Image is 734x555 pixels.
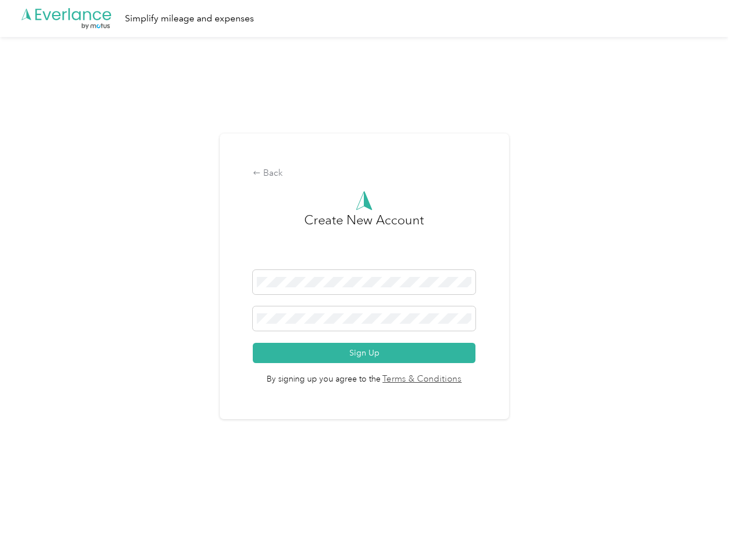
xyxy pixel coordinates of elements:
[253,363,475,386] span: By signing up you agree to the
[253,166,475,180] div: Back
[381,373,462,386] a: Terms & Conditions
[304,210,424,270] h3: Create New Account
[253,343,475,363] button: Sign Up
[125,12,254,26] div: Simplify mileage and expenses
